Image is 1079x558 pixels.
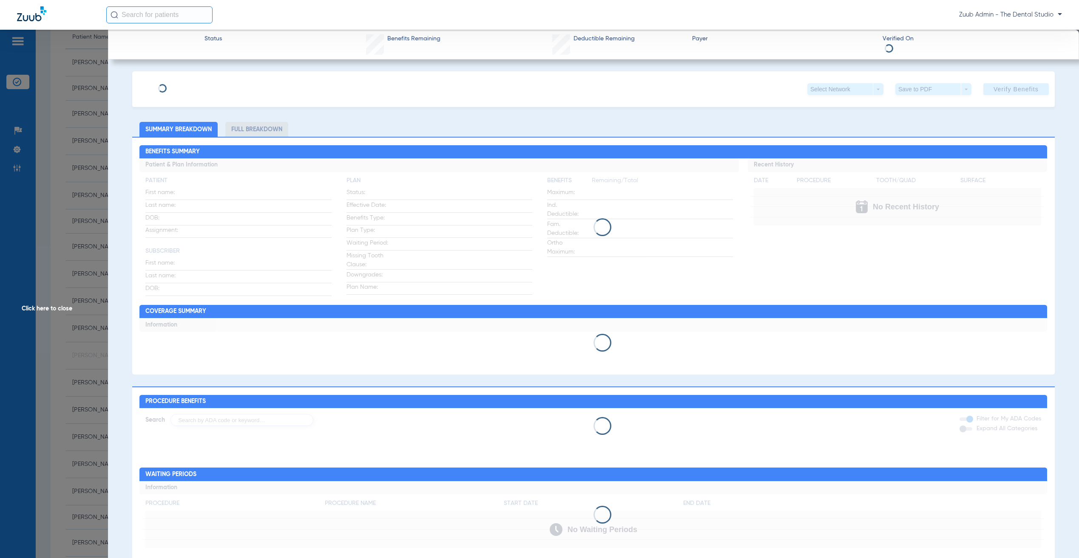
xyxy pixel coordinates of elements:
input: Search for patients [106,6,213,23]
img: Zuub Logo [17,6,46,21]
span: Zuub Admin - The Dental Studio [959,11,1062,19]
span: Benefits Remaining [387,34,440,43]
iframe: Chat Widget [1036,517,1079,558]
span: Status [204,34,222,43]
h2: Coverage Summary [139,305,1047,318]
span: Verified On [883,34,1065,43]
li: Full Breakdown [225,122,288,137]
img: Search Icon [111,11,118,19]
h2: Waiting Periods [139,468,1047,481]
li: Summary Breakdown [139,122,218,137]
h2: Procedure Benefits [139,395,1047,409]
span: Deductible Remaining [574,34,635,43]
span: Payer [692,34,875,43]
h2: Benefits Summary [139,145,1047,159]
